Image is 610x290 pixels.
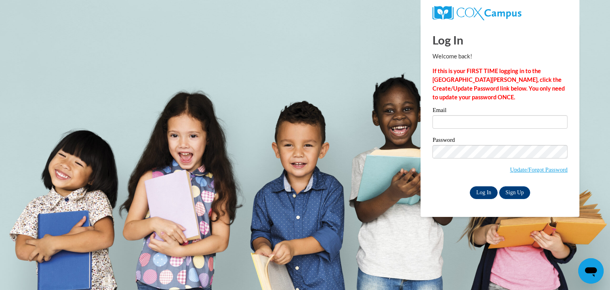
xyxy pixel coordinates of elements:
[510,166,568,173] a: Update/Forgot Password
[499,186,530,199] a: Sign Up
[432,6,568,20] a: COX Campus
[432,52,568,61] p: Welcome back!
[432,107,568,115] label: Email
[578,258,604,284] iframe: Button to launch messaging window
[432,6,521,20] img: COX Campus
[432,32,568,48] h1: Log In
[432,68,565,101] strong: If this is your FIRST TIME logging in to the [GEOGRAPHIC_DATA][PERSON_NAME], click the Create/Upd...
[432,137,568,145] label: Password
[470,186,498,199] input: Log In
